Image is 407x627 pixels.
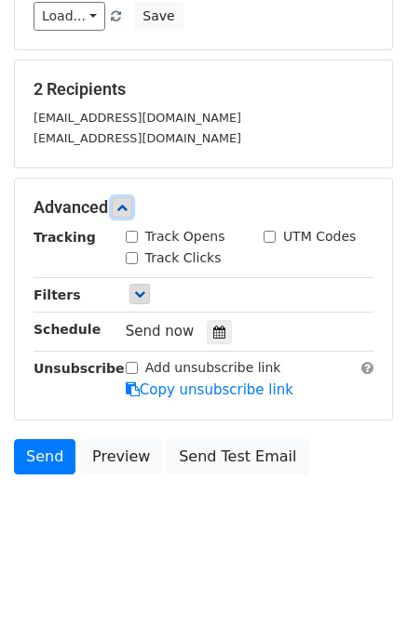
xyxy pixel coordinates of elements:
[34,79,373,100] h5: 2 Recipients
[34,361,125,376] strong: Unsubscribe
[34,197,373,218] h5: Advanced
[283,227,356,247] label: UTM Codes
[134,2,183,31] button: Save
[34,131,241,145] small: [EMAIL_ADDRESS][DOMAIN_NAME]
[34,230,96,245] strong: Tracking
[34,111,241,125] small: [EMAIL_ADDRESS][DOMAIN_NAME]
[80,439,162,474] a: Preview
[14,439,75,474] a: Send
[126,323,195,340] span: Send now
[314,538,407,627] div: Widget de chat
[145,358,281,378] label: Add unsubscribe link
[314,538,407,627] iframe: Chat Widget
[145,248,222,268] label: Track Clicks
[34,2,105,31] a: Load...
[126,381,293,398] a: Copy unsubscribe link
[34,322,101,337] strong: Schedule
[34,287,81,302] strong: Filters
[145,227,225,247] label: Track Opens
[167,439,308,474] a: Send Test Email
